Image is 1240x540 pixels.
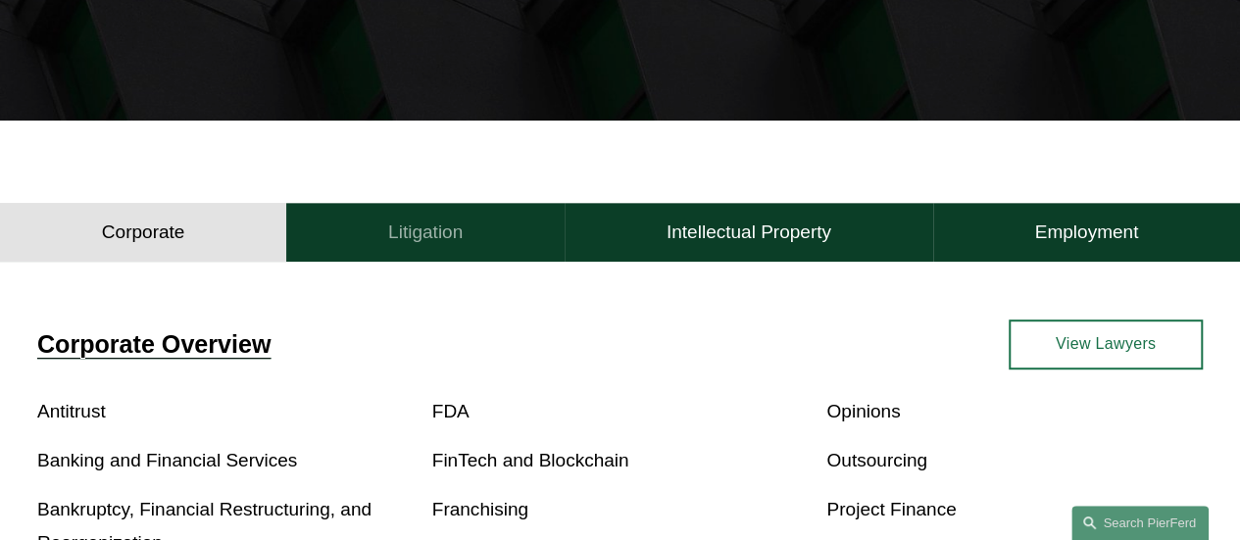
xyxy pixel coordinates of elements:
[388,221,463,244] h4: Litigation
[432,499,528,519] a: Franchising
[432,450,629,470] a: FinTech and Blockchain
[102,221,185,244] h4: Corporate
[1009,319,1203,369] a: View Lawyers
[1034,221,1138,244] h4: Employment
[667,221,831,244] h4: Intellectual Property
[826,499,956,519] a: Project Finance
[37,450,297,470] a: Banking and Financial Services
[37,330,271,358] a: Corporate Overview
[1071,506,1209,540] a: Search this site
[826,401,900,421] a: Opinions
[37,401,106,421] a: Antitrust
[826,450,927,470] a: Outsourcing
[432,401,470,421] a: FDA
